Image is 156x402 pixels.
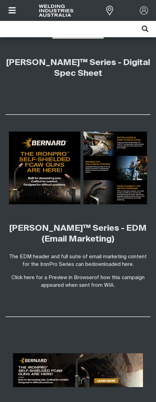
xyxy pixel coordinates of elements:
input: Product name or item number... [124,21,156,37]
a: [PERSON_NAME]™ Series - EDM (Email Marketing) [9,224,147,243]
a: downloaded here [92,262,133,267]
img: Logo image [39,5,73,17]
a: Click here for a Preview in Browser [11,275,94,280]
button: Search products [134,21,156,37]
span: The EDM header and full suite of email marketing content for the IronPro Series can be . [9,254,147,267]
img: Bernard IronPro Series EDM Images [6,132,150,204]
a: [PERSON_NAME]™ Series - Digital Spec Sheet [6,58,150,78]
